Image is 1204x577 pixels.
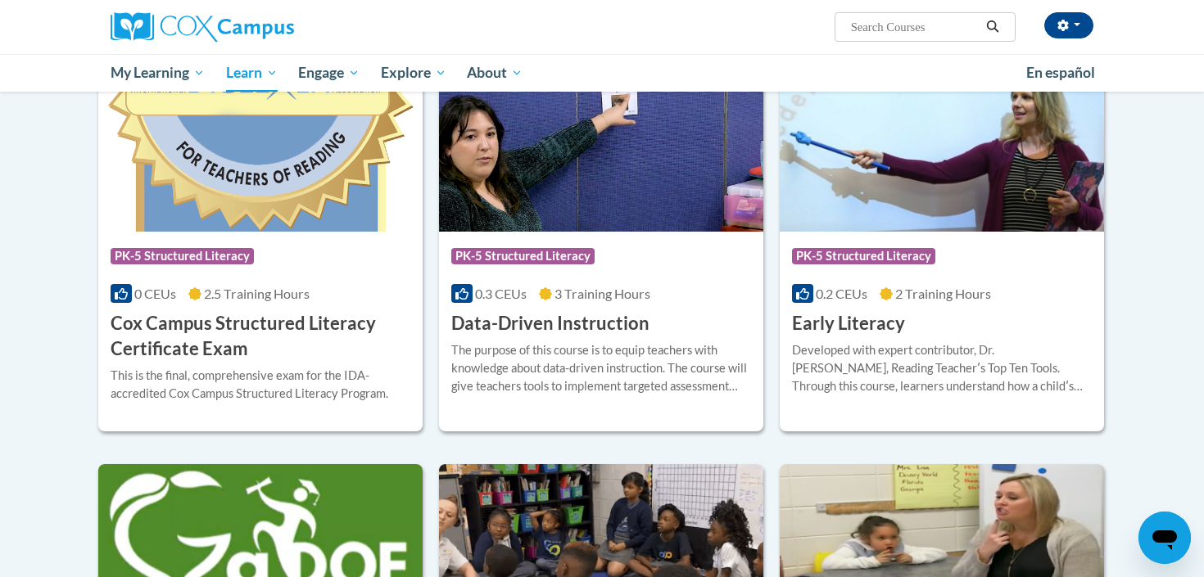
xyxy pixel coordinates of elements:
[98,65,423,431] a: Course LogoPK-5 Structured Literacy0 CEUs2.5 Training Hours Cox Campus Structured Literacy Certif...
[895,286,991,301] span: 2 Training Hours
[439,65,763,431] a: Course LogoPK-5 Structured Literacy0.3 CEUs3 Training Hours Data-Driven InstructionThe purpose of...
[980,17,1005,37] button: Search
[111,248,254,264] span: PK-5 Structured Literacy
[298,63,360,83] span: Engage
[792,311,905,336] h3: Early Literacy
[370,54,457,92] a: Explore
[86,54,1118,92] div: Main menu
[780,65,1104,232] img: Course Logo
[451,248,595,264] span: PK-5 Structured Literacy
[792,341,1092,395] div: Developed with expert contributor, Dr. [PERSON_NAME], Reading Teacherʹs Top Ten Tools. Through th...
[111,12,422,42] a: Cox Campus
[111,311,410,362] h3: Cox Campus Structured Literacy Certificate Exam
[849,17,980,37] input: Search Courses
[457,54,534,92] a: About
[792,248,935,264] span: PK-5 Structured Literacy
[111,367,410,403] div: This is the final, comprehensive exam for the IDA-accredited Cox Campus Structured Literacy Program.
[467,63,523,83] span: About
[134,286,176,301] span: 0 CEUs
[98,65,423,232] img: Course Logo
[226,63,278,83] span: Learn
[204,286,310,301] span: 2.5 Training Hours
[475,286,527,301] span: 0.3 CEUs
[554,286,650,301] span: 3 Training Hours
[111,12,294,42] img: Cox Campus
[439,65,763,232] img: Course Logo
[381,63,446,83] span: Explore
[780,65,1104,431] a: Course LogoPK-5 Structured Literacy0.2 CEUs2 Training Hours Early LiteracyDeveloped with expert c...
[215,54,288,92] a: Learn
[1026,64,1095,81] span: En español
[1016,56,1106,90] a: En español
[1044,12,1093,38] button: Account Settings
[816,286,867,301] span: 0.2 CEUs
[451,311,650,336] h3: Data-Driven Instruction
[111,63,205,83] span: My Learning
[100,54,215,92] a: My Learning
[287,54,370,92] a: Engage
[1138,512,1191,564] iframe: Button to launch messaging window, conversation in progress
[451,341,751,395] div: The purpose of this course is to equip teachers with knowledge about data-driven instruction. The...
